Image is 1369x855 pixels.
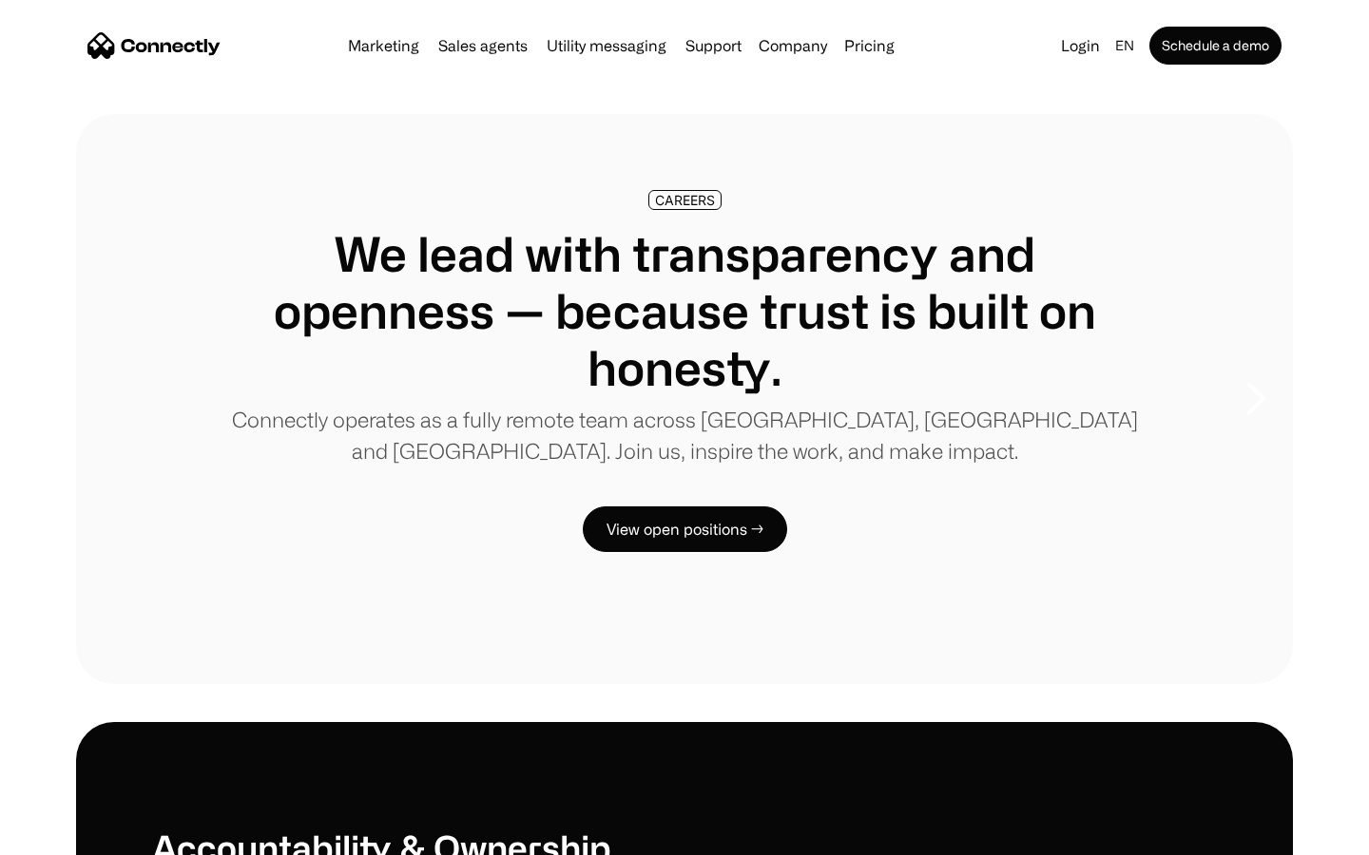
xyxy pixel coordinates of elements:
a: View open positions → [583,506,787,552]
div: en [1108,32,1146,59]
div: en [1115,32,1134,59]
a: Marketing [340,38,427,53]
a: Utility messaging [539,38,674,53]
div: carousel [76,114,1293,684]
div: 1 of 8 [76,114,1293,684]
a: Support [678,38,749,53]
div: CAREERS [655,193,715,207]
div: Company [759,32,827,59]
aside: Language selected: English [19,820,114,848]
a: Login [1053,32,1108,59]
p: Connectly operates as a fully remote team across [GEOGRAPHIC_DATA], [GEOGRAPHIC_DATA] and [GEOGRA... [228,404,1141,466]
div: next slide [1217,304,1293,494]
a: home [87,31,221,60]
a: Pricing [837,38,902,53]
h1: We lead with transparency and openness — because trust is built on honesty. [228,225,1141,396]
div: Company [753,32,833,59]
ul: Language list [38,822,114,848]
a: Schedule a demo [1149,27,1282,65]
a: Sales agents [431,38,535,53]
